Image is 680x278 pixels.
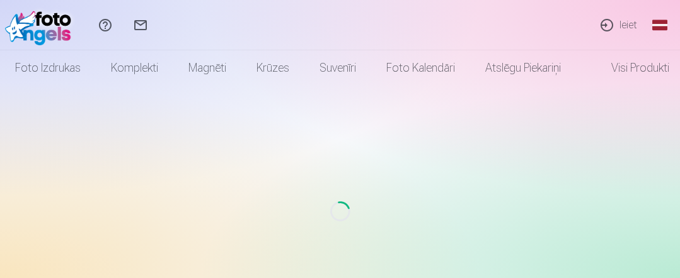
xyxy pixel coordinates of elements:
a: Foto kalendāri [371,50,470,86]
img: /fa1 [5,5,78,45]
a: Komplekti [96,50,173,86]
a: Atslēgu piekariņi [470,50,576,86]
a: Suvenīri [304,50,371,86]
a: Krūzes [241,50,304,86]
a: Magnēti [173,50,241,86]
